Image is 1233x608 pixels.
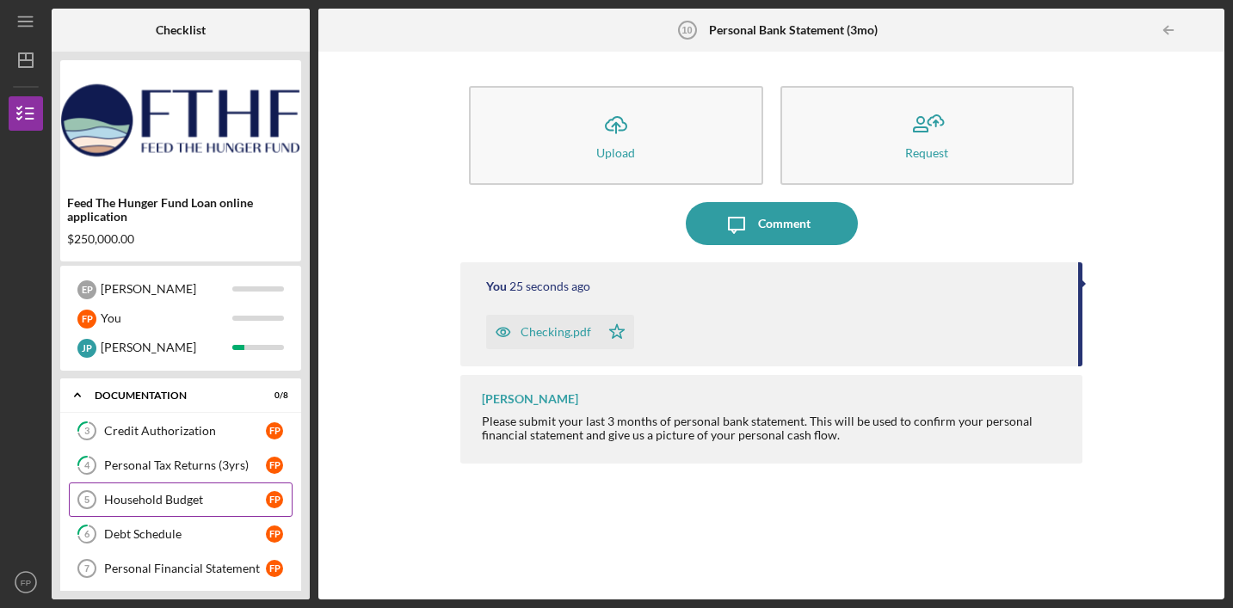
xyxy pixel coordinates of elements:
[780,86,1075,185] button: Request
[482,392,578,406] div: [PERSON_NAME]
[266,560,283,577] div: F P
[686,202,858,245] button: Comment
[509,279,590,293] time: 2025-09-28 23:35
[67,196,294,224] div: Feed The Hunger Fund Loan online application
[21,578,31,587] text: FP
[266,422,283,439] div: F P
[266,525,283,543] div: F P
[9,565,43,599] button: FP
[104,458,266,472] div: Personal Tax Returns (3yrs)
[257,390,288,401] div: 0 / 8
[69,551,293,586] a: 7Personal Financial StatementFP
[469,86,763,185] button: Upload
[101,304,232,333] div: You
[486,279,507,293] div: You
[69,448,293,482] a: 4Personal Tax Returns (3yrs)FP
[156,23,206,37] b: Checklist
[596,146,635,159] div: Upload
[104,493,266,507] div: Household Budget
[266,457,283,474] div: F P
[905,146,948,159] div: Request
[67,232,294,246] div: $250,000.00
[77,310,96,329] div: F P
[681,25,692,35] tspan: 10
[104,562,266,575] div: Personal Financial Statement
[101,274,232,304] div: [PERSON_NAME]
[77,339,96,358] div: J P
[84,426,89,437] tspan: 3
[758,202,811,245] div: Comment
[84,494,89,505] tspan: 5
[84,563,89,574] tspan: 7
[84,460,90,471] tspan: 4
[69,517,293,551] a: 6Debt ScheduleFP
[104,527,266,541] div: Debt Schedule
[709,23,878,37] b: Personal Bank Statement (3mo)
[266,491,283,508] div: F P
[101,333,232,362] div: [PERSON_NAME]
[482,415,1065,442] div: Please submit your last 3 months of personal bank statement. This will be used to confirm your pe...
[69,482,293,517] a: 5Household BudgetFP
[84,529,90,540] tspan: 6
[521,325,591,339] div: Checking.pdf
[104,424,266,438] div: Credit Authorization
[77,280,96,299] div: E P
[60,69,301,172] img: Product logo
[69,414,293,448] a: 3Credit AuthorizationFP
[486,315,634,349] button: Checking.pdf
[95,390,245,401] div: Documentation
